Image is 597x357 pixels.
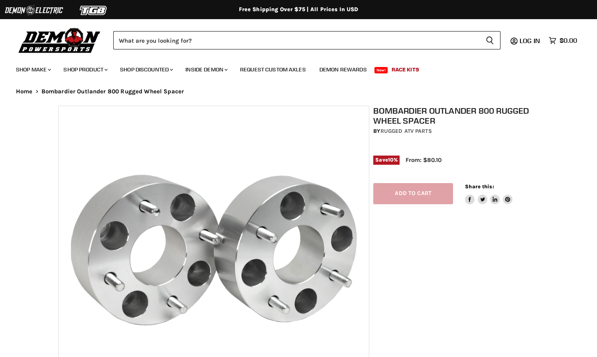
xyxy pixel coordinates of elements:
img: TGB Logo 2 [64,3,124,18]
span: Log in [520,37,540,45]
h1: Bombardier Outlander 800 Rugged Wheel Spacer [373,106,543,126]
span: 10 [388,157,394,163]
input: Search [113,31,479,49]
span: New! [374,67,388,73]
a: $0.00 [545,35,581,46]
a: Inside Demon [179,61,232,78]
span: Share this: [465,183,494,189]
a: Demon Rewards [313,61,373,78]
a: Shop Product [57,61,112,78]
a: Log in [516,37,545,44]
span: Save % [373,156,400,164]
span: From: $80.10 [406,156,441,164]
a: Home [16,88,33,95]
a: Request Custom Axles [234,61,312,78]
a: Race Kits [386,61,425,78]
aside: Share this: [465,183,512,204]
img: Demon Powersports [16,26,103,54]
div: by [373,127,543,136]
button: Search [479,31,500,49]
a: Rugged ATV Parts [380,128,432,134]
ul: Main menu [10,58,575,78]
img: Demon Electric Logo 2 [4,3,64,18]
span: $0.00 [560,37,577,44]
span: Bombardier Outlander 800 Rugged Wheel Spacer [41,88,184,95]
a: Shop Discounted [114,61,178,78]
form: Product [113,31,500,49]
a: Shop Make [10,61,56,78]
